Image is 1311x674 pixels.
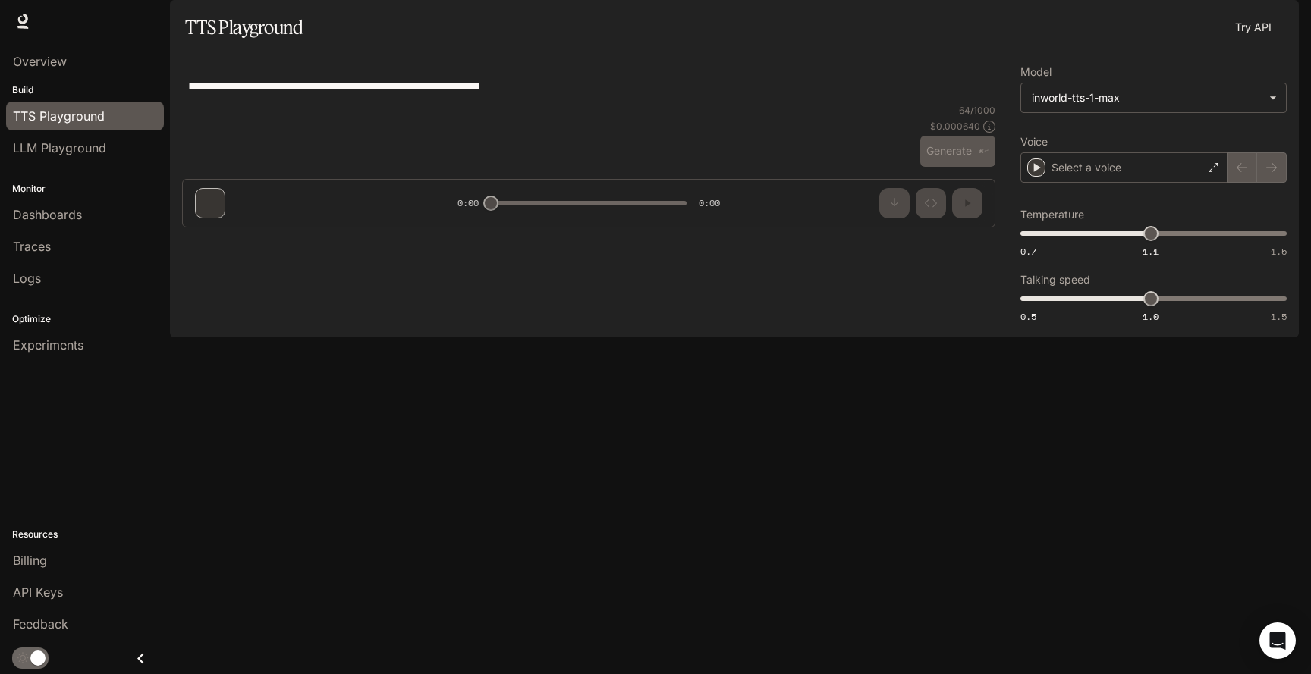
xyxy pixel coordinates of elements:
[1020,310,1036,323] span: 0.5
[1020,209,1084,220] p: Temperature
[1020,67,1052,77] p: Model
[1020,245,1036,258] span: 0.7
[1271,310,1287,323] span: 1.5
[1143,245,1159,258] span: 1.1
[1020,274,1090,285] p: Talking speed
[930,120,980,133] p: $ 0.000640
[185,12,303,42] h1: TTS Playground
[959,104,995,117] p: 64 / 1000
[1032,90,1262,105] div: inworld-tts-1-max
[1020,136,1048,147] p: Voice
[1021,83,1286,112] div: inworld-tts-1-max
[1052,160,1121,175] p: Select a voice
[1259,622,1296,659] div: Open Intercom Messenger
[1143,310,1159,323] span: 1.0
[1229,12,1278,42] a: Try API
[1271,245,1287,258] span: 1.5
